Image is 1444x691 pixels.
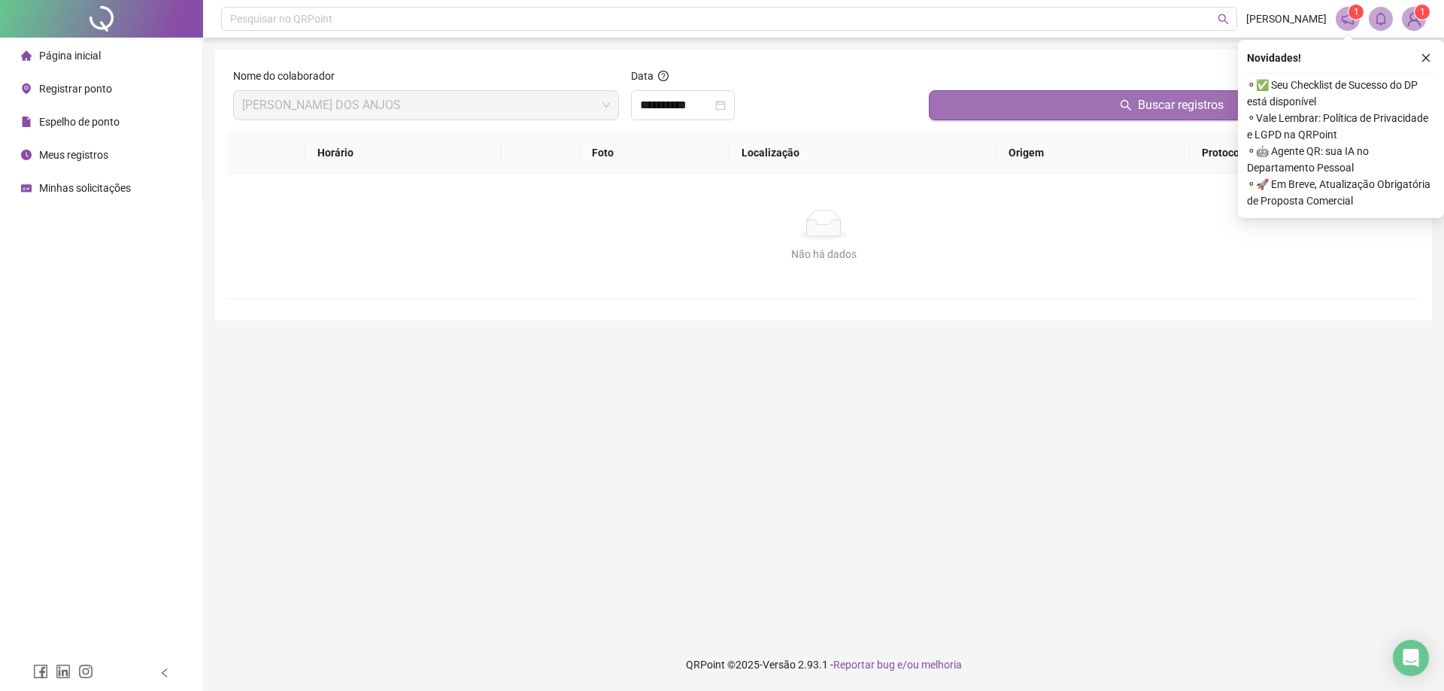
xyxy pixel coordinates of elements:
[1374,12,1388,26] span: bell
[1393,640,1429,676] div: Open Intercom Messenger
[1247,77,1435,110] span: ⚬ ✅ Seu Checklist de Sucesso do DP está disponível
[1120,99,1132,111] span: search
[242,91,610,120] span: MARCIANE SOUZA DOS ANJOS
[763,659,796,671] span: Versão
[21,183,32,193] span: schedule
[1420,7,1425,17] span: 1
[1421,53,1431,63] span: close
[1138,96,1224,114] span: Buscar registros
[580,132,730,174] th: Foto
[233,68,344,84] label: Nome do colaborador
[39,149,108,161] span: Meus registros
[1190,132,1420,174] th: Protocolo
[1247,176,1435,209] span: ⚬ 🚀 Em Breve, Atualização Obrigatória de Proposta Comercial
[1247,143,1435,176] span: ⚬ 🤖 Agente QR: sua IA no Departamento Pessoal
[39,116,120,128] span: Espelho de ponto
[1354,7,1359,17] span: 1
[833,659,962,671] span: Reportar bug e/ou melhoria
[730,132,997,174] th: Localização
[203,638,1444,691] footer: QRPoint © 2025 - 2.93.1 -
[631,70,654,82] span: Data
[78,664,93,679] span: instagram
[929,90,1414,120] button: Buscar registros
[159,668,170,678] span: left
[33,664,48,679] span: facebook
[1246,11,1327,27] span: [PERSON_NAME]
[997,132,1190,174] th: Origem
[1247,110,1435,143] span: ⚬ Vale Lembrar: Política de Privacidade e LGPD na QRPoint
[1247,50,1301,66] span: Novidades !
[39,50,101,62] span: Página inicial
[21,83,32,94] span: environment
[1415,5,1430,20] sup: Atualize o seu contato no menu Meus Dados
[658,71,669,81] span: question-circle
[1341,12,1355,26] span: notification
[39,182,131,194] span: Minhas solicitações
[245,246,1402,262] div: Não há dados
[39,83,112,95] span: Registrar ponto
[21,150,32,160] span: clock-circle
[1403,8,1425,30] img: 64984
[21,117,32,127] span: file
[21,50,32,61] span: home
[56,664,71,679] span: linkedin
[1218,14,1229,25] span: search
[305,132,502,174] th: Horário
[1348,5,1364,20] sup: 1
